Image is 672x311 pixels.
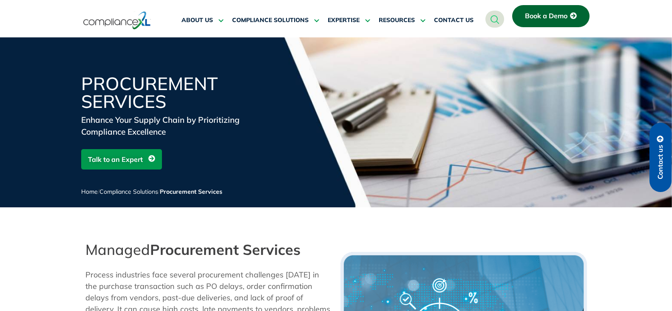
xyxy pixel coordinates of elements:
[181,17,213,24] span: ABOUT US
[160,188,222,195] span: Procurement Services
[328,10,370,31] a: EXPERTISE
[525,12,567,20] span: Book a Demo
[485,11,504,28] a: navsearch-button
[81,188,98,195] a: Home
[657,145,664,179] span: Contact us
[83,11,151,30] img: logo-one.svg
[81,114,285,138] div: Enhance Your Supply Chain by Prioritizing Compliance Excellence
[99,188,158,195] a: Compliance Solutions
[379,17,415,24] span: RESOURCES
[88,151,143,167] span: Talk to an Expert
[150,240,301,259] strong: Procurement Services
[181,10,224,31] a: ABOUT US
[232,17,309,24] span: COMPLIANCE SOLUTIONS
[232,10,319,31] a: COMPLIANCE SOLUTIONS
[379,10,425,31] a: RESOURCES
[649,123,672,192] a: Contact us
[81,188,222,195] span: / /
[434,10,474,31] a: CONTACT US
[512,5,590,27] a: Book a Demo
[328,17,360,24] span: EXPERTISE
[81,149,162,170] a: Talk to an Expert
[85,241,332,258] h2: Managed
[81,75,285,110] h1: Procurement Services
[434,17,474,24] span: CONTACT US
